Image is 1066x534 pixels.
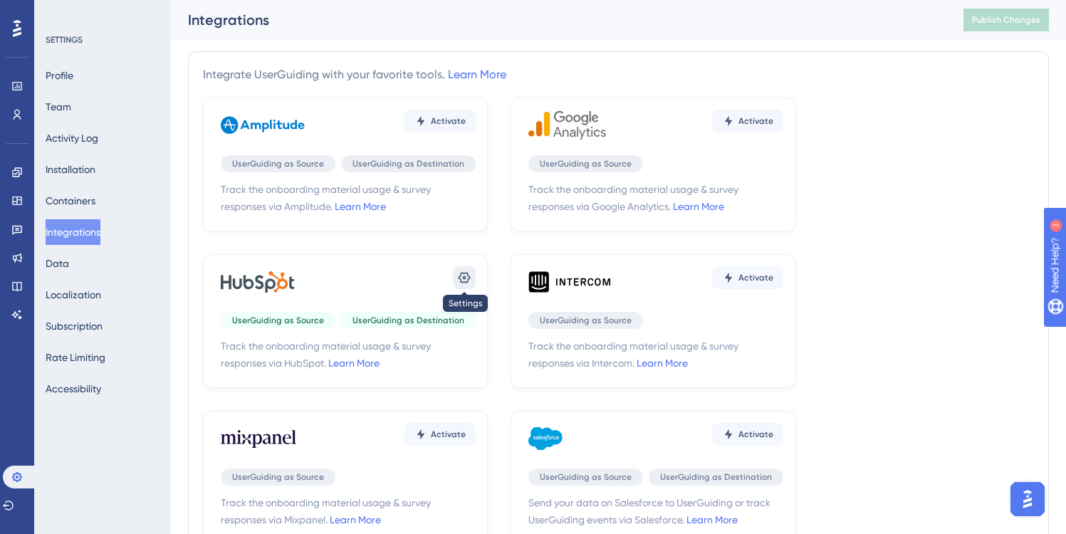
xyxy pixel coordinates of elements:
a: Learn More [686,514,738,525]
span: UserGuiding as Source [232,315,324,326]
button: Activate [712,423,783,446]
iframe: UserGuiding AI Assistant Launcher [1006,478,1049,520]
button: Activate [712,266,783,289]
div: 3 [99,7,103,19]
button: Team [46,94,71,120]
button: Subscription [46,313,103,339]
button: Profile [46,63,73,88]
a: Learn More [335,201,386,212]
button: Rate Limiting [46,345,105,370]
span: Send your data on Salesforce to UserGuiding or track UserGuiding events via Salesforce. [528,494,783,528]
span: Activate [431,429,466,440]
button: Activity Log [46,125,98,151]
a: Learn More [328,357,380,369]
a: Learn More [448,68,506,81]
span: UserGuiding as Source [232,158,324,169]
span: UserGuiding as Destination [352,158,464,169]
span: Track the onboarding material usage & survey responses via Amplitude. [221,181,476,215]
span: UserGuiding as Source [540,158,632,169]
button: Data [46,251,69,276]
span: Activate [738,272,773,283]
div: SETTINGS [46,34,161,46]
div: Integrate UserGuiding with your favorite tools. [203,66,506,83]
button: Activate [404,423,476,446]
button: Publish Changes [963,9,1049,31]
span: UserGuiding as Destination [660,471,772,483]
a: Learn More [673,201,724,212]
button: Containers [46,188,95,214]
button: Accessibility [46,376,101,402]
span: UserGuiding as Source [540,471,632,483]
a: Learn More [637,357,688,369]
span: Need Help? [33,4,89,21]
span: Track the onboarding material usage & survey responses via Google Analytics. [528,181,783,215]
span: Activate [738,115,773,127]
div: Integrations [188,10,928,30]
span: Track the onboarding material usage & survey responses via Mixpanel. [221,494,476,528]
button: Activate [404,110,476,132]
button: Localization [46,282,101,308]
button: Installation [46,157,95,182]
span: Activate [738,429,773,440]
span: Activate [431,115,466,127]
span: UserGuiding as Source [232,471,324,483]
span: UserGuiding as Source [540,315,632,326]
span: UserGuiding as Destination [352,315,464,326]
a: Learn More [330,514,381,525]
span: Publish Changes [972,14,1040,26]
span: Track the onboarding material usage & survey responses via Intercom. [528,337,783,372]
button: Activate [712,110,783,132]
span: Track the onboarding material usage & survey responses via HubSpot. [221,337,476,372]
button: Integrations [46,219,100,245]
